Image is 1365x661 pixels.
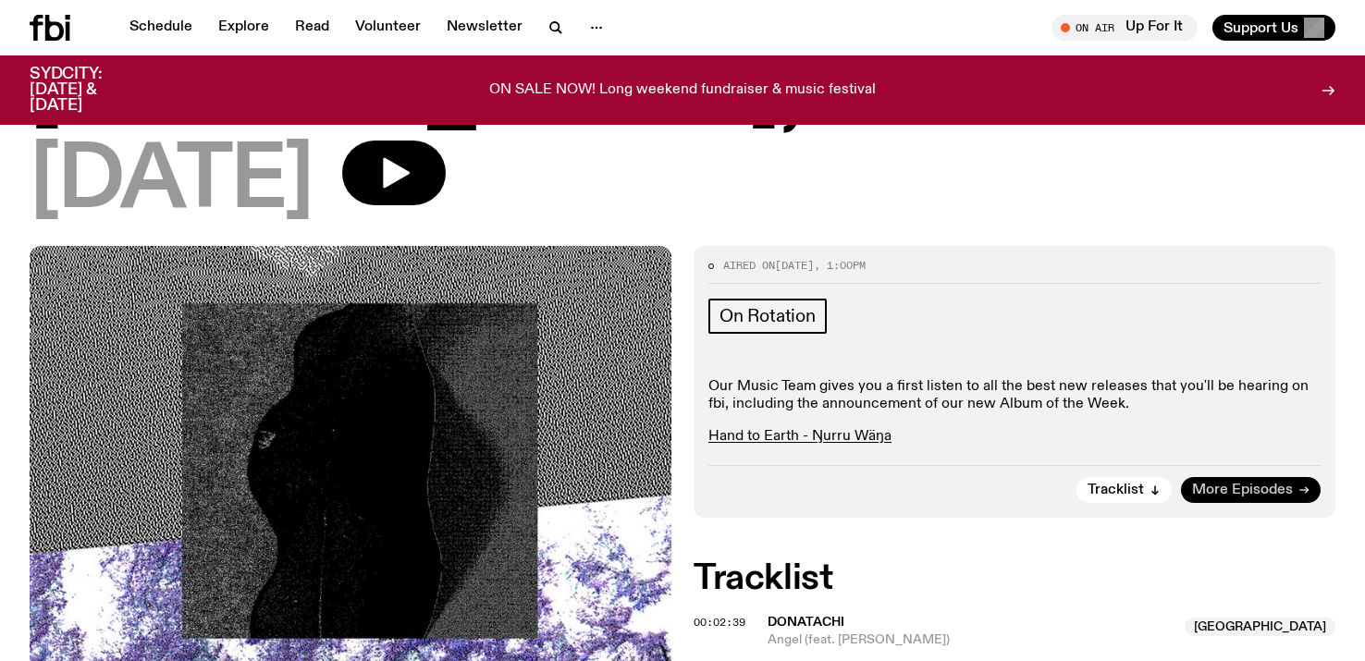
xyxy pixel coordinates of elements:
[1185,618,1335,636] span: [GEOGRAPHIC_DATA]
[1212,15,1335,41] button: Support Us
[768,616,844,629] span: Donatachi
[284,15,340,41] a: Read
[344,15,432,41] a: Volunteer
[814,258,866,273] span: , 1:00pm
[708,429,892,444] a: Hand to Earth - Ŋurru Wäŋa
[30,67,148,114] h3: SYDCITY: [DATE] & [DATE]
[1192,484,1293,497] span: More Episodes
[723,258,775,273] span: Aired on
[118,15,203,41] a: Schedule
[719,306,816,326] span: On Rotation
[694,615,745,630] span: 00:02:39
[1076,477,1172,503] button: Tracklist
[1224,19,1298,36] span: Support Us
[1181,477,1321,503] a: More Episodes
[489,82,876,99] p: ON SALE NOW! Long weekend fundraiser & music festival
[708,378,1321,413] p: Our Music Team gives you a first listen to all the best new releases that you'll be hearing on fb...
[1088,484,1144,497] span: Tracklist
[1051,15,1198,41] button: On AirUp For It
[775,258,814,273] span: [DATE]
[436,15,534,41] a: Newsletter
[694,618,745,628] button: 00:02:39
[694,562,1335,595] h2: Tracklist
[30,141,313,224] span: [DATE]
[708,299,827,334] a: On Rotation
[768,631,1174,649] span: Angel (feat. [PERSON_NAME])
[207,15,280,41] a: Explore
